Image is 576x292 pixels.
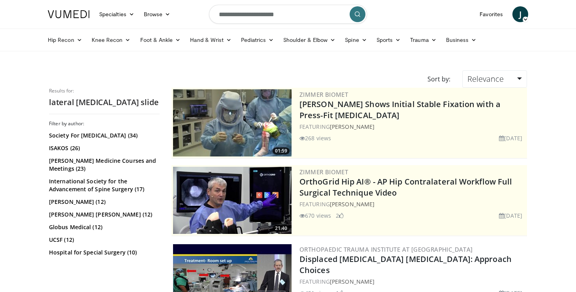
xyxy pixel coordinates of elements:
a: [PERSON_NAME] Medicine Courses and Meetings (23) [49,157,158,173]
a: Hospital for Special Surgery (10) [49,249,158,256]
a: Foot & Ankle [136,32,186,48]
a: Shoulder & Elbow [279,32,340,48]
li: 2 [336,211,344,220]
a: Globus Medical (12) [49,223,158,231]
a: J [512,6,528,22]
h3: Filter by author: [49,121,160,127]
a: 21:40 [173,167,292,234]
li: [DATE] [499,211,522,220]
li: 670 views [299,211,331,220]
a: OrthoGrid Hip AI® - AP Hip Contralateral Workflow Full Surgical Technique Video [299,176,512,198]
a: [PERSON_NAME] [PERSON_NAME] (12) [49,211,158,219]
div: FEATURING [299,200,525,208]
div: FEATURING [299,277,525,286]
img: 96a9cbbb-25ee-4404-ab87-b32d60616ad7.300x170_q85_crop-smart_upscale.jpg [173,167,292,234]
a: [PERSON_NAME] [330,123,375,130]
a: Society For [MEDICAL_DATA] (34) [49,132,158,139]
a: Hand & Wrist [185,32,236,48]
a: [PERSON_NAME] [330,278,375,285]
a: UCSF (12) [49,236,158,244]
img: VuMedi Logo [48,10,90,18]
li: [DATE] [499,134,522,142]
a: Zimmer Biomet [299,168,348,176]
a: Specialties [94,6,139,22]
a: 01:59 [173,89,292,156]
p: Results for: [49,88,160,94]
a: Browse [139,6,175,22]
a: Business [441,32,482,48]
a: Hip Recon [43,32,87,48]
a: International Society for the Advancement of Spine Surgery (17) [49,177,158,193]
input: Search topics, interventions [209,5,367,24]
a: [PERSON_NAME] Shows Initial Stable Fixation with a Press-Fit [MEDICAL_DATA] [299,99,501,121]
a: Sports [372,32,406,48]
div: FEATURING [299,122,525,131]
div: Sort by: [422,70,456,88]
span: Relevance [467,73,504,84]
span: 21:40 [273,225,290,232]
a: ISAKOS (26) [49,144,158,152]
a: Knee Recon [87,32,136,48]
a: Zimmer Biomet [299,90,348,98]
a: Relevance [462,70,527,88]
a: Displaced [MEDICAL_DATA] [MEDICAL_DATA]: Approach Choices [299,254,512,275]
a: Pediatrics [236,32,279,48]
span: 01:59 [273,147,290,154]
a: Trauma [405,32,441,48]
li: 268 views [299,134,331,142]
a: [PERSON_NAME] [330,200,375,208]
a: Spine [340,32,371,48]
a: Favorites [475,6,508,22]
h2: lateral [MEDICAL_DATA] slide [49,97,160,107]
a: Orthopaedic Trauma Institute at [GEOGRAPHIC_DATA] [299,245,473,253]
a: [PERSON_NAME] (12) [49,198,158,206]
img: 6bc46ad6-b634-4876-a934-24d4e08d5fac.300x170_q85_crop-smart_upscale.jpg [173,89,292,156]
